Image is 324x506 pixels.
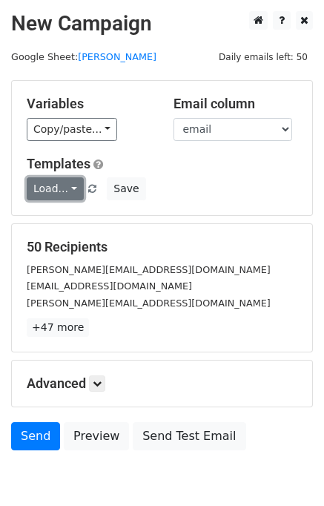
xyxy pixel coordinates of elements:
a: +47 more [27,318,89,337]
iframe: Chat Widget [250,435,324,506]
h5: Variables [27,96,151,112]
small: Google Sheet: [11,51,156,62]
button: Save [107,177,145,200]
h2: New Campaign [11,11,313,36]
a: Send [11,422,60,450]
a: Send Test Email [133,422,245,450]
a: Load... [27,177,84,200]
a: Copy/paste... [27,118,117,141]
a: Preview [64,422,129,450]
h5: 50 Recipients [27,239,297,255]
a: [PERSON_NAME] [78,51,156,62]
span: Daily emails left: 50 [214,49,313,65]
h5: Email column [173,96,298,112]
small: [EMAIL_ADDRESS][DOMAIN_NAME] [27,280,192,292]
a: Templates [27,156,90,171]
small: [PERSON_NAME][EMAIL_ADDRESS][DOMAIN_NAME] [27,298,271,309]
a: Daily emails left: 50 [214,51,313,62]
small: [PERSON_NAME][EMAIL_ADDRESS][DOMAIN_NAME] [27,264,271,275]
h5: Advanced [27,375,297,392]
